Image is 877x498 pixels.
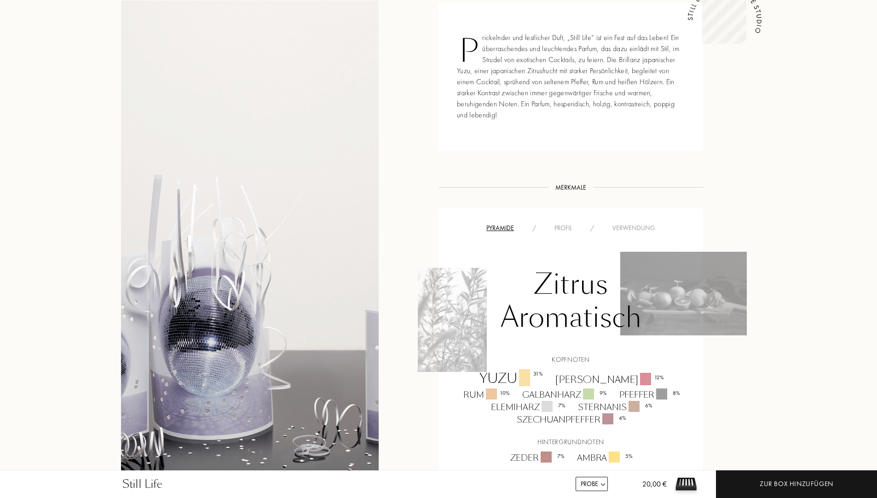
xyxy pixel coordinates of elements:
img: VSYYECMQZFVLX_2.png [418,268,487,372]
div: Verwendung [603,223,664,233]
div: Sternanis [571,401,658,413]
div: 6 % [645,401,652,410]
div: Yuzu [473,369,548,388]
img: arrow.png [600,481,606,488]
div: Zitrus Aromatisch [445,263,696,343]
div: / [523,223,545,233]
div: Ambra [570,452,638,464]
div: Pyramide [477,223,523,233]
div: 31 % [533,370,543,378]
div: [PERSON_NAME] [548,373,669,387]
div: Still Life [122,476,162,492]
div: / [581,223,603,233]
div: Szechuanpfeffer [510,413,632,426]
div: Zeder [503,452,570,464]
div: 4 % [619,414,626,422]
div: 8 % [673,389,680,397]
div: Rum [456,388,515,401]
img: sample box sommelier du parfum [672,470,700,498]
div: Galbanharz [515,388,612,401]
div: Kopfnoten [445,355,696,365]
div: Zur Box hinzufügen [760,479,833,489]
div: 7 % [557,452,565,460]
div: 10 % [500,389,510,397]
img: VSYYECMQZFVLX_1.png [620,252,747,336]
div: Pfeffer [612,388,686,401]
div: 5 % [625,452,633,460]
div: Hintergrundnoten [445,437,696,447]
div: Prickelnder und festlicher Duft, „Still Life“ ist ein Fest auf das Leben! Ein überraschendes und ... [438,2,703,151]
div: 20,00 € [628,479,667,498]
div: Profil [545,223,581,233]
div: 7 % [558,401,565,410]
div: 9 % [600,389,607,397]
div: Elemiharz [484,401,571,413]
div: 12 % [654,373,664,382]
